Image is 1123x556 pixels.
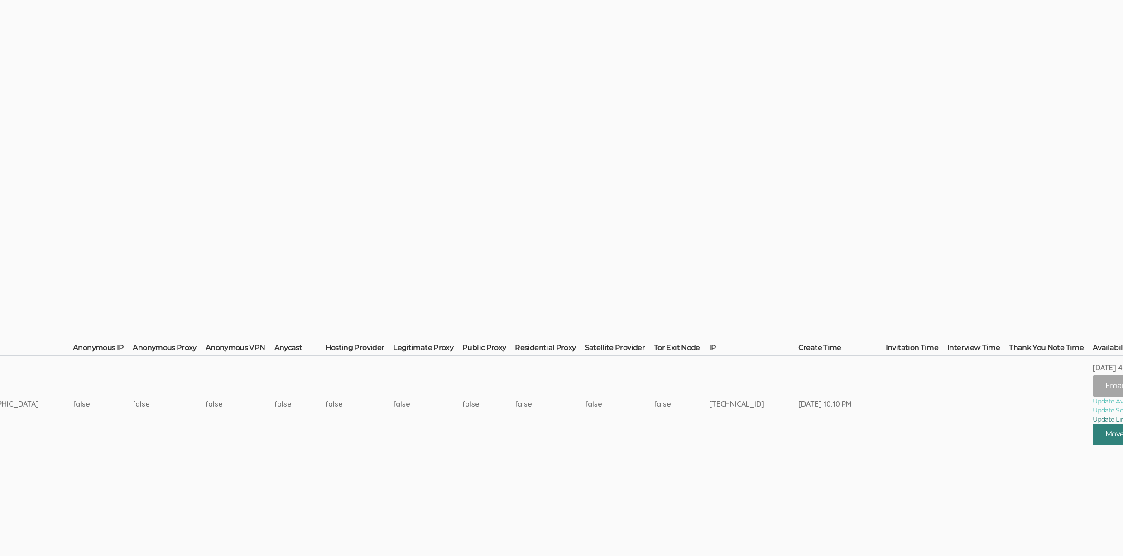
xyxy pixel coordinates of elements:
td: false [393,356,462,452]
div: [DATE] 10:10 PM [798,399,852,409]
td: false [326,356,394,452]
th: Interview Time [947,343,1009,355]
th: Anonymous VPN [206,343,274,355]
th: Satellite Provider [585,343,654,355]
th: Create Time [798,343,886,355]
td: false [133,356,205,452]
th: Thank You Note Time [1009,343,1093,355]
td: false [274,356,326,452]
th: Public Proxy [462,343,515,355]
th: Tor Exit Node [654,343,709,355]
td: [TECHNICAL_ID] [709,356,798,452]
th: Anonymous IP [73,343,133,355]
td: false [73,356,133,452]
td: false [654,356,709,452]
td: false [462,356,515,452]
th: Legitimate Proxy [393,343,462,355]
th: IP [709,343,798,355]
th: Residential Proxy [515,343,585,355]
th: Anycast [274,343,326,355]
td: false [206,356,274,452]
th: Invitation Time [886,343,947,355]
th: Hosting Provider [326,343,394,355]
th: Anonymous Proxy [133,343,205,355]
td: false [585,356,654,452]
td: false [515,356,585,452]
iframe: Chat Widget [1078,513,1123,556]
